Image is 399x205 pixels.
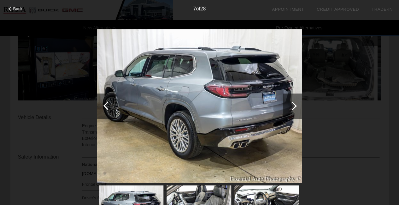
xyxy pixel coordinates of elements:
a: Appointment [272,7,304,12]
img: 75994044dfe1236f2e9c3d4d3e773db2.jpg [97,29,302,183]
a: Trade-In [372,7,393,12]
a: Credit Approved [317,7,359,12]
span: 7 [193,6,196,11]
span: Back [13,6,23,11]
span: 28 [200,6,206,11]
